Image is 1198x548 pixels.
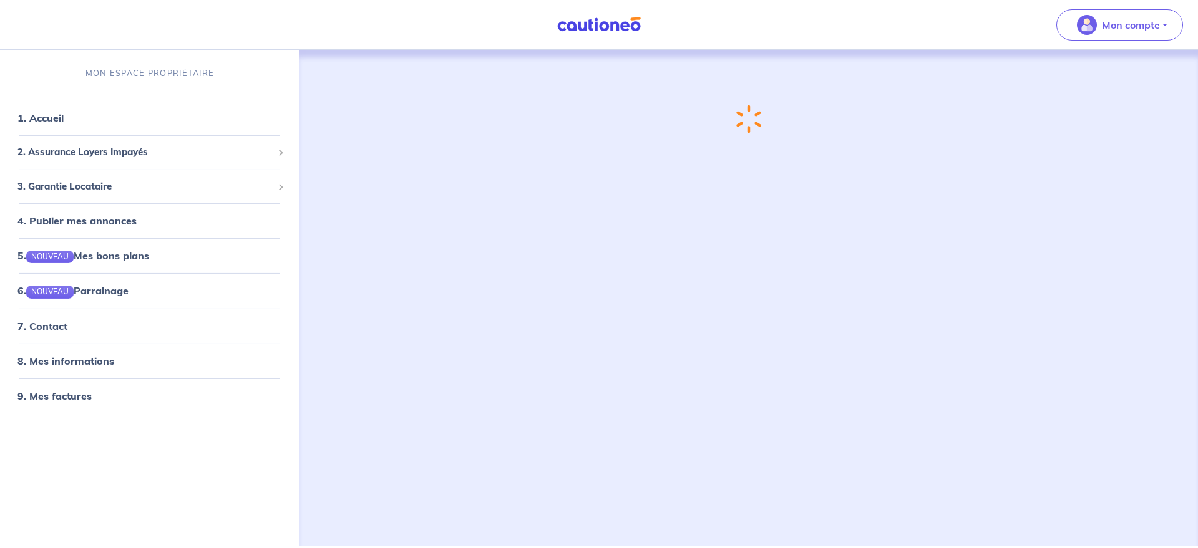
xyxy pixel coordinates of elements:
a: 8. Mes informations [17,354,114,367]
a: 6.NOUVEAUParrainage [17,284,129,297]
img: illu_account_valid_menu.svg [1077,15,1097,35]
span: 3. Garantie Locataire [17,180,273,194]
div: 9. Mes factures [5,383,295,408]
button: illu_account_valid_menu.svgMon compte [1056,9,1183,41]
div: 6.NOUVEAUParrainage [5,278,295,303]
div: 4. Publier mes annonces [5,208,295,233]
a: 7. Contact [17,319,67,332]
a: 9. Mes factures [17,389,92,401]
img: Cautioneo [552,17,646,32]
div: 2. Assurance Loyers Impayés [5,140,295,165]
p: Mon compte [1102,17,1160,32]
img: loading-spinner [736,105,761,133]
a: 4. Publier mes annonces [17,214,137,227]
div: 8. Mes informations [5,348,295,373]
div: 7. Contact [5,313,295,338]
div: 1. Accueil [5,105,295,130]
div: 5.NOUVEAUMes bons plans [5,243,295,268]
span: 2. Assurance Loyers Impayés [17,145,273,160]
a: 1. Accueil [17,112,64,124]
div: 3. Garantie Locataire [5,175,295,199]
p: MON ESPACE PROPRIÉTAIRE [85,67,214,79]
a: 5.NOUVEAUMes bons plans [17,249,149,262]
